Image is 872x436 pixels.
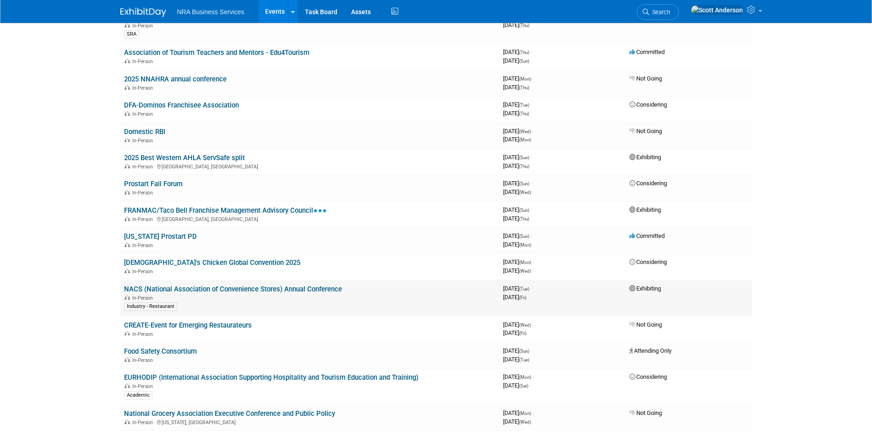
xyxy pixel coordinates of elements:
span: [DATE] [503,373,534,380]
span: (Fri) [519,331,526,336]
span: In-Person [132,23,156,29]
span: In-Person [132,85,156,91]
span: (Tue) [519,286,529,291]
span: Considering [629,101,667,108]
span: Not Going [629,128,662,135]
span: In-Person [132,138,156,144]
span: Not Going [629,321,662,328]
span: In-Person [132,357,156,363]
span: [DATE] [503,258,534,265]
img: Scott Anderson [691,5,743,15]
a: Prostart Fall Forum [124,180,183,188]
span: [DATE] [503,154,532,161]
a: National Grocery Association Executive Conference and Public Policy [124,409,335,418]
span: [DATE] [503,232,532,239]
img: ExhibitDay [120,8,166,17]
span: (Wed) [519,420,531,425]
span: (Wed) [519,129,531,134]
span: (Mon) [519,375,531,380]
span: [DATE] [503,57,529,64]
span: - [531,232,532,239]
span: - [531,206,532,213]
a: Domestic RBI [124,128,165,136]
span: [DATE] [503,267,531,274]
span: [DATE] [503,84,529,91]
img: In-Person Event [125,85,130,90]
span: Considering [629,258,667,265]
span: [DATE] [503,356,529,363]
span: In-Person [132,383,156,389]
div: Academic [124,391,152,399]
span: (Thu) [519,216,529,221]
span: - [532,258,534,265]
span: In-Person [132,59,156,65]
span: Search [649,9,670,16]
div: SRA [124,30,139,38]
span: [DATE] [503,329,526,336]
span: [DATE] [503,215,529,222]
div: Industry - Restaurant [124,302,177,311]
a: Search [637,4,679,20]
span: (Sun) [519,181,529,186]
div: [GEOGRAPHIC_DATA], [GEOGRAPHIC_DATA] [124,162,496,170]
span: - [532,128,534,135]
a: Food Safety Consortium [124,347,197,355]
span: [DATE] [503,294,526,301]
span: Exhibiting [629,206,661,213]
span: [DATE] [503,75,534,82]
span: [DATE] [503,418,531,425]
span: (Mon) [519,137,531,142]
span: In-Person [132,295,156,301]
span: (Mon) [519,76,531,81]
span: Not Going [629,75,662,82]
span: NRA Business Services [177,8,244,16]
span: [DATE] [503,347,532,354]
span: (Wed) [519,269,531,274]
span: In-Person [132,331,156,337]
img: In-Person Event [125,331,130,336]
span: In-Person [132,164,156,170]
a: NACS (National Association of Convenience Stores) Annual Conference [124,285,342,293]
div: [US_STATE], [GEOGRAPHIC_DATA] [124,418,496,425]
span: [DATE] [503,128,534,135]
span: (Sun) [519,155,529,160]
span: - [531,347,532,354]
img: In-Person Event [125,357,130,362]
span: (Wed) [519,190,531,195]
a: FRANMAC/Taco Bell Franchise Management Advisory Council [124,206,327,215]
img: In-Person Event [125,59,130,63]
span: (Mon) [519,260,531,265]
span: (Sun) [519,59,529,64]
span: [DATE] [503,101,532,108]
a: 2025 Best Western AHLA ServSafe split [124,154,245,162]
span: Exhibiting [629,285,661,292]
span: Committed [629,232,665,239]
span: (Sun) [519,208,529,213]
img: In-Person Event [125,138,130,142]
span: (Mon) [519,242,531,248]
a: [DEMOGRAPHIC_DATA]'s Chicken Global Convention 2025 [124,258,300,267]
span: [DATE] [503,22,529,28]
span: Considering [629,180,667,187]
span: Attending Only [629,347,672,354]
span: - [532,409,534,416]
a: Association of Tourism Teachers and Mentors - Edu4Tourism [124,48,309,57]
span: (Thu) [519,50,529,55]
img: In-Person Event [125,383,130,388]
span: In-Person [132,269,156,275]
span: (Thu) [519,23,529,28]
span: (Sat) [519,383,528,388]
span: - [531,180,532,187]
img: In-Person Event [125,295,130,300]
img: In-Person Event [125,242,130,247]
span: [DATE] [503,241,531,248]
span: (Thu) [519,111,529,116]
span: - [532,75,534,82]
span: [DATE] [503,382,528,389]
a: [US_STATE] Prostart PD [124,232,197,241]
img: In-Person Event [125,190,130,194]
span: - [532,321,534,328]
span: - [531,285,532,292]
img: In-Person Event [125,111,130,116]
span: - [532,373,534,380]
